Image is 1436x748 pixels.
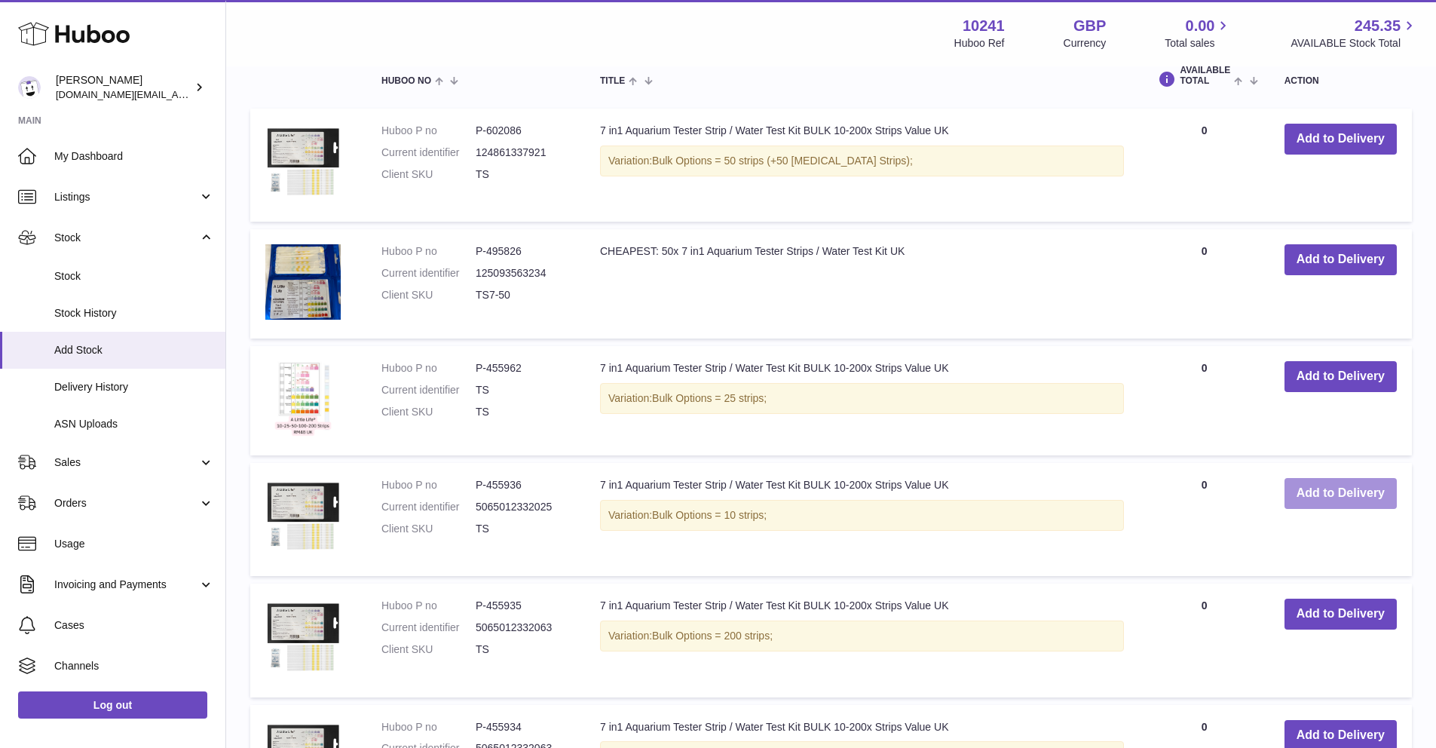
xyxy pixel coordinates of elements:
[381,478,476,492] dt: Huboo P no
[585,229,1139,339] td: CHEAPEST: 50x 7 in1 Aquarium Tester Strips / Water Test Kit UK
[652,509,767,521] span: Bulk Options = 10 strips;
[265,478,341,557] img: 7 in1 Aquarium Tester Strip / Water Test Kit BULK 10-200x Strips Value UK
[652,630,773,642] span: Bulk Options = 200 strips;
[476,146,570,160] dd: 124861337921
[381,266,476,280] dt: Current identifier
[476,621,570,635] dd: 5065012332063
[381,76,431,86] span: Huboo no
[381,124,476,138] dt: Huboo P no
[54,269,214,284] span: Stock
[585,463,1139,576] td: 7 in1 Aquarium Tester Strip / Water Test Kit BULK 10-200x Strips Value UK
[381,522,476,536] dt: Client SKU
[1139,109,1269,222] td: 0
[1284,124,1397,155] button: Add to Delivery
[381,599,476,613] dt: Huboo P no
[1284,361,1397,392] button: Add to Delivery
[54,618,214,633] span: Cases
[265,599,341,678] img: 7 in1 Aquarium Tester Strip / Water Test Kit BULK 10-200x Strips Value UK
[1291,36,1418,51] span: AVAILABLE Stock Total
[600,76,625,86] span: Title
[1186,16,1215,36] span: 0.00
[1284,599,1397,630] button: Add to Delivery
[381,361,476,376] dt: Huboo P no
[381,500,476,514] dt: Current identifier
[54,149,214,164] span: My Dashboard
[381,621,476,635] dt: Current identifier
[54,578,198,592] span: Invoicing and Payments
[54,455,198,470] span: Sales
[1073,16,1106,36] strong: GBP
[56,88,300,100] span: [DOMAIN_NAME][EMAIL_ADDRESS][DOMAIN_NAME]
[476,522,570,536] dd: TS
[476,478,570,492] dd: P-455936
[600,383,1124,414] div: Variation:
[1139,229,1269,339] td: 0
[54,496,198,510] span: Orders
[954,36,1005,51] div: Huboo Ref
[1139,584,1269,697] td: 0
[585,584,1139,697] td: 7 in1 Aquarium Tester Strip / Water Test Kit BULK 10-200x Strips Value UK
[963,16,1005,36] strong: 10241
[1284,76,1397,86] div: Action
[1284,478,1397,509] button: Add to Delivery
[56,73,191,102] div: [PERSON_NAME]
[54,417,214,431] span: ASN Uploads
[265,244,341,320] img: CHEAPEST: 50x 7 in1 Aquarium Tester Strips / Water Test Kit UK
[476,720,570,734] dd: P-455934
[381,405,476,419] dt: Client SKU
[476,642,570,657] dd: TS
[476,599,570,613] dd: P-455935
[600,500,1124,531] div: Variation:
[585,346,1139,455] td: 7 in1 Aquarium Tester Strip / Water Test Kit BULK 10-200x Strips Value UK
[54,380,214,394] span: Delivery History
[1284,244,1397,275] button: Add to Delivery
[476,167,570,182] dd: TS
[54,537,214,551] span: Usage
[1165,16,1232,51] a: 0.00 Total sales
[381,167,476,182] dt: Client SKU
[381,244,476,259] dt: Huboo P no
[1139,346,1269,455] td: 0
[476,124,570,138] dd: P-602086
[54,659,214,673] span: Channels
[381,383,476,397] dt: Current identifier
[381,288,476,302] dt: Client SKU
[1180,66,1230,85] span: AVAILABLE Total
[600,621,1124,651] div: Variation:
[265,124,341,203] img: 7 in1 Aquarium Tester Strip / Water Test Kit BULK 10-200x Strips Value UK
[1291,16,1418,51] a: 245.35 AVAILABLE Stock Total
[1165,36,1232,51] span: Total sales
[476,244,570,259] dd: P-495826
[1139,463,1269,576] td: 0
[476,266,570,280] dd: 125093563234
[265,361,341,437] img: 7 in1 Aquarium Tester Strip / Water Test Kit BULK 10-200x Strips Value UK
[476,383,570,397] dd: TS
[18,76,41,99] img: londonaquatics.online@gmail.com
[652,392,767,404] span: Bulk Options = 25 strips;
[600,146,1124,176] div: Variation:
[476,361,570,376] dd: P-455962
[1064,36,1107,51] div: Currency
[381,146,476,160] dt: Current identifier
[54,231,198,245] span: Stock
[381,720,476,734] dt: Huboo P no
[18,691,207,719] a: Log out
[381,642,476,657] dt: Client SKU
[652,155,913,167] span: Bulk Options = 50 strips (+50 [MEDICAL_DATA] Strips);
[1355,16,1401,36] span: 245.35
[54,190,198,204] span: Listings
[476,405,570,419] dd: TS
[476,288,570,302] dd: TS7-50
[585,109,1139,222] td: 7 in1 Aquarium Tester Strip / Water Test Kit BULK 10-200x Strips Value UK
[476,500,570,514] dd: 5065012332025
[54,306,214,320] span: Stock History
[54,343,214,357] span: Add Stock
